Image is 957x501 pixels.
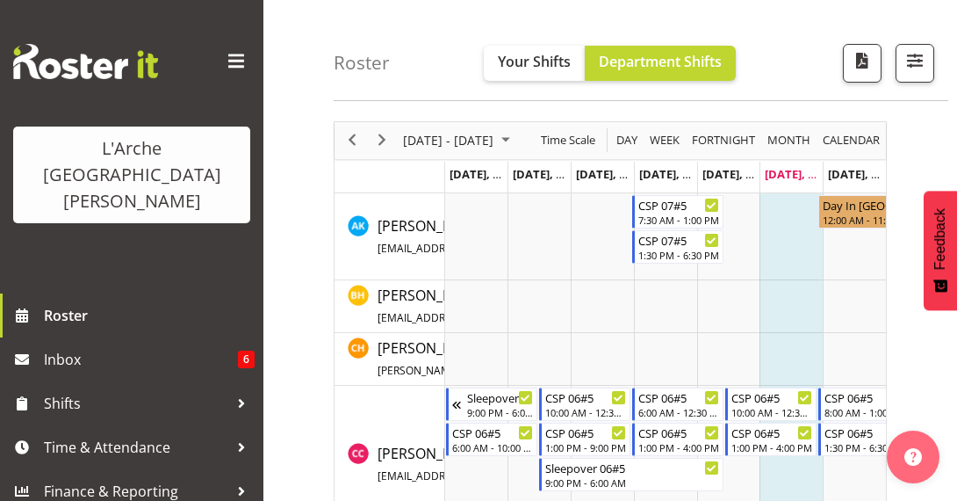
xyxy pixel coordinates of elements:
div: previous period [337,122,367,159]
td: Ben Hammond resource [335,280,445,333]
button: Timeline Month [765,129,814,151]
span: [EMAIL_ADDRESS][DOMAIN_NAME] [378,310,552,325]
div: CSP 06#5 [824,388,905,406]
div: CSP 06#5 [824,424,905,441]
div: Crissandra Cruz"s event - CSP 06#5 Begin From Wednesday, October 1, 2025 at 6:00:00 AM GMT+13:00 ... [632,388,723,421]
span: Month [766,129,812,151]
div: 1:30 PM - 6:30 PM [824,440,905,454]
div: 9:00 PM - 6:00 AM [467,405,533,419]
div: CSP 06#5 [545,424,626,441]
span: [DATE], [DATE] [639,166,719,182]
span: [PERSON_NAME] [378,338,788,379]
div: Crissandra Cruz"s event - CSP 06#5 Begin From Monday, September 29, 2025 at 6:00:00 AM GMT+13:00 ... [446,423,537,456]
h4: Roster [334,53,390,73]
span: [PERSON_NAME][EMAIL_ADDRESS][DOMAIN_NAME][PERSON_NAME] [378,363,717,378]
span: Time & Attendance [44,434,228,461]
div: 1:30 PM - 6:30 PM [638,248,719,262]
div: 1:00 PM - 4:00 PM [731,440,812,454]
button: Department Shifts [585,46,736,81]
span: Week [648,129,681,151]
div: Sleepover 06#5 [545,459,719,476]
span: Department Shifts [599,52,722,71]
span: [DATE], [DATE] [765,166,845,182]
span: Feedback [932,208,948,270]
div: Aman Kaur"s event - CSP 07#5 Begin From Wednesday, October 1, 2025 at 1:30:00 PM GMT+13:00 Ends A... [632,230,723,264]
div: Crissandra Cruz"s event - CSP 06#5 Begin From Friday, October 3, 2025 at 8:00:00 AM GMT+13:00 End... [818,388,910,421]
button: Time Scale [538,129,599,151]
button: Your Shifts [484,46,585,81]
div: CSP 06#5 [545,388,626,406]
div: CSP 07#5 [638,231,719,249]
button: Feedback - Show survey [924,191,957,310]
div: 7:30 AM - 1:00 PM [638,213,719,227]
div: 10:00 AM - 12:30 PM [545,405,626,419]
div: 1:00 PM - 9:00 PM [545,440,626,454]
div: Crissandra Cruz"s event - CSP 06#5 Begin From Wednesday, October 1, 2025 at 1:00:00 PM GMT+13:00 ... [632,423,723,456]
div: Sep 29 - Oct 05, 2025 [397,122,521,159]
button: Filter Shifts [896,44,934,83]
div: 1:00 PM - 4:00 PM [638,440,719,454]
td: Aman Kaur resource [335,193,445,280]
span: [PERSON_NAME] [378,444,629,484]
a: [PERSON_NAME][PERSON_NAME][EMAIL_ADDRESS][DOMAIN_NAME][PERSON_NAME] [378,338,788,380]
span: [EMAIL_ADDRESS][DOMAIN_NAME] [378,468,552,483]
button: Download a PDF of the roster according to the set date range. [843,44,881,83]
span: [EMAIL_ADDRESS][DOMAIN_NAME] [378,241,552,256]
div: Crissandra Cruz"s event - Sleepover 06#5 Begin From Sunday, September 28, 2025 at 9:00:00 PM GMT+... [446,388,537,421]
span: Your Shifts [498,52,571,71]
div: L'Arche [GEOGRAPHIC_DATA][PERSON_NAME] [31,135,233,214]
div: CSP 06#5 [638,424,719,441]
div: Crissandra Cruz"s event - CSP 06#5 Begin From Thursday, October 2, 2025 at 10:00:00 AM GMT+13:00 ... [725,388,817,421]
div: 6:00 AM - 10:00 AM [452,440,533,454]
span: Inbox [44,346,238,373]
div: Aman Kaur"s event - CSP 07#5 Begin From Wednesday, October 1, 2025 at 7:30:00 AM GMT+13:00 Ends A... [632,195,723,229]
div: next period [367,122,397,159]
button: Next [371,129,394,151]
span: [DATE] - [DATE] [401,129,495,151]
span: Fortnight [690,129,757,151]
span: [DATE], [DATE] [702,166,782,182]
span: calendar [821,129,881,151]
img: Rosterit website logo [13,44,158,79]
a: [PERSON_NAME][EMAIL_ADDRESS][DOMAIN_NAME] [378,443,629,485]
a: [PERSON_NAME][EMAIL_ADDRESS][DOMAIN_NAME] [378,285,622,327]
div: Sleepover 06#5 [467,388,533,406]
div: Crissandra Cruz"s event - CSP 06#5 Begin From Friday, October 3, 2025 at 1:30:00 PM GMT+13:00 End... [818,423,910,456]
span: [DATE], [DATE] [513,166,593,182]
span: [PERSON_NAME] [378,216,622,257]
div: CSP 06#5 [731,388,812,406]
img: help-xxl-2.png [904,448,922,466]
span: [DATE], [DATE] [450,166,529,182]
div: Crissandra Cruz"s event - CSP 06#5 Begin From Thursday, October 2, 2025 at 1:00:00 PM GMT+13:00 E... [725,423,817,456]
span: [DATE], [DATE] [828,166,908,182]
span: Day [615,129,639,151]
div: Crissandra Cruz"s event - Sleepover 06#5 Begin From Tuesday, September 30, 2025 at 9:00:00 PM GMT... [539,458,723,491]
span: Roster [44,302,255,329]
div: 8:00 AM - 1:00 PM [824,405,905,419]
span: Time Scale [539,129,597,151]
div: CSP 06#5 [731,424,812,441]
span: [PERSON_NAME] [378,286,622,326]
div: 9:00 PM - 6:00 AM [545,476,719,490]
div: 6:00 AM - 12:30 PM [638,405,719,419]
button: Month [820,129,883,151]
td: Christopher Hill resource [335,333,445,386]
span: 6 [238,351,255,368]
button: October 2025 [400,129,518,151]
div: CSP 06#5 [638,388,719,406]
div: Crissandra Cruz"s event - CSP 06#5 Begin From Tuesday, September 30, 2025 at 1:00:00 PM GMT+13:00... [539,423,630,456]
span: Shifts [44,390,228,417]
button: Timeline Day [614,129,641,151]
button: Previous [341,129,364,151]
button: Fortnight [689,129,759,151]
div: CSP 06#5 [452,424,533,441]
div: 10:00 AM - 12:30 PM [731,405,812,419]
button: Timeline Week [647,129,683,151]
div: Crissandra Cruz"s event - CSP 06#5 Begin From Tuesday, September 30, 2025 at 10:00:00 AM GMT+13:0... [539,388,630,421]
span: [DATE], [DATE] [576,166,656,182]
div: CSP 07#5 [638,196,719,214]
a: [PERSON_NAME][EMAIL_ADDRESS][DOMAIN_NAME] [378,215,622,258]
